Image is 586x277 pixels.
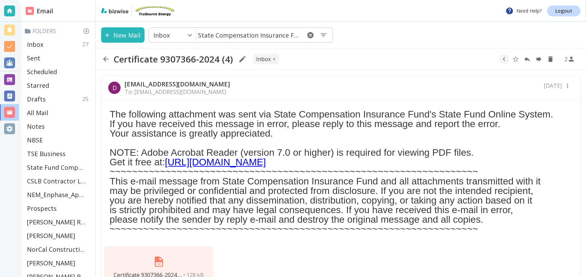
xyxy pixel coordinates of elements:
p: NEM_Enphase_Applications [27,191,86,199]
p: Inbox [27,40,43,49]
p: Inbox [153,31,170,39]
p: [DATE] [544,82,562,89]
p: Logout [555,9,572,13]
p: 27 [82,41,91,48]
p: Sent [27,54,40,62]
div: NorCal Construction [24,243,93,256]
div: All Mail [24,106,93,120]
p: D [112,84,117,92]
p: Prospects [27,204,57,212]
p: To: [EMAIL_ADDRESS][DOMAIN_NAME] [125,88,230,96]
p: CSLB Contractor License [27,177,86,185]
p: State Fund Compensation [27,163,86,171]
div: CSLB Contractor License [24,174,93,188]
button: New Mail [101,27,144,43]
div: Drafts25 [24,92,93,106]
p: 2 [564,55,568,63]
button: Forward [534,54,544,64]
div: Sent [24,51,93,65]
a: Logout [547,5,581,16]
div: NBSE [24,133,93,147]
p: [PERSON_NAME] Residence [27,218,86,226]
div: [PERSON_NAME] [24,229,93,243]
h2: Certificate 9307366-2024 (4) [113,54,233,65]
div: Inbox27 [24,38,93,51]
img: TruSource Energy, Inc. [134,5,175,16]
img: bizwise [101,8,128,13]
div: D[EMAIL_ADDRESS][DOMAIN_NAME]To: [EMAIL_ADDRESS][DOMAIN_NAME][DATE] [101,76,580,100]
button: See Participants [561,51,578,67]
button: Delete [545,54,556,64]
p: INBOX [256,55,271,63]
div: NEM_Enphase_Applications [24,188,93,202]
div: State Fund Compensation [24,161,93,174]
div: Starred [24,79,93,92]
button: Reply [522,54,532,64]
div: Notes [24,120,93,133]
div: [PERSON_NAME] [24,256,93,270]
div: Prospects [24,202,93,215]
img: DashboardSidebarEmail.svg [26,7,34,15]
p: Scheduled [27,68,57,76]
p: Starred [27,81,49,89]
p: NBSE [27,136,43,144]
h2: Email [26,6,53,16]
p: [EMAIL_ADDRESS][DOMAIN_NAME] [125,80,230,88]
p: [PERSON_NAME] [27,232,75,240]
p: Need Help? [505,7,542,15]
div: Scheduled [24,65,93,79]
div: [PERSON_NAME] Residence [24,215,93,229]
p: Folders [24,27,93,35]
p: TSE Business [27,150,66,158]
p: NorCal Construction [27,245,86,253]
input: Search [196,28,301,42]
p: 25 [82,95,91,103]
p: Notes [27,122,45,130]
p: [PERSON_NAME] [27,259,75,267]
p: Drafts [27,95,46,103]
div: TSE Business [24,147,93,161]
p: All Mail [27,109,48,117]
